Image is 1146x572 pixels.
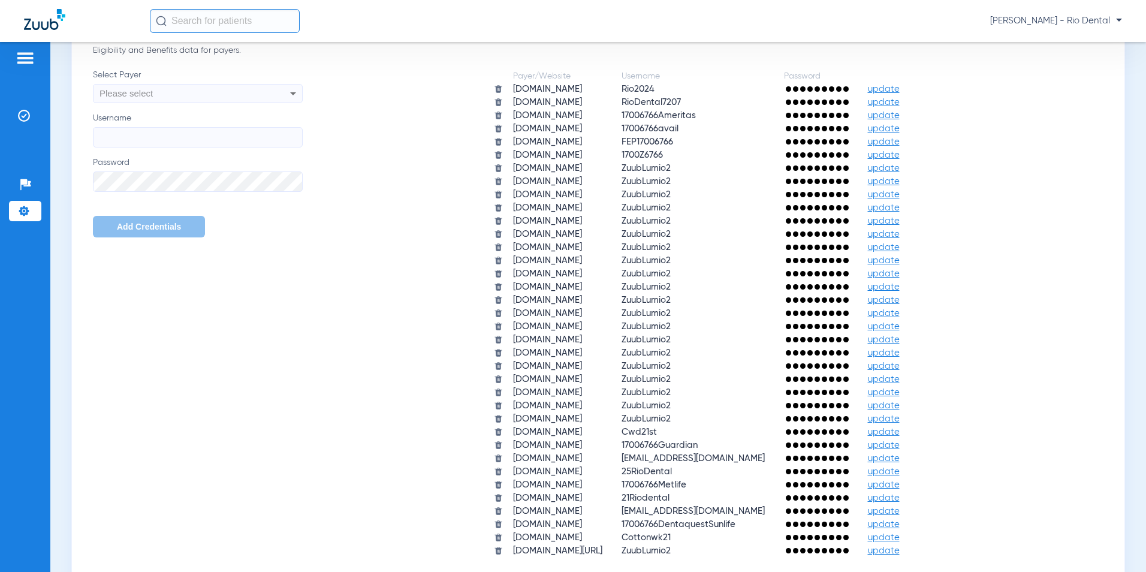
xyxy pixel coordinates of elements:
span: update [868,507,900,516]
button: Add Credentials [93,216,205,237]
td: [DOMAIN_NAME] [504,242,611,254]
img: trash.svg [494,388,503,397]
span: 17006766Guardian [622,441,698,450]
span: ZuubLumio2 [622,322,671,331]
img: trash.svg [494,230,503,239]
p: Provide login credentials for payers in order to improve the verification process. By providing c... [93,32,652,57]
td: [DOMAIN_NAME] [504,466,611,478]
img: trash.svg [494,507,503,516]
span: ZuubLumio2 [622,243,671,252]
span: 17006766Ameritas [622,111,696,120]
td: [DOMAIN_NAME] [504,215,611,227]
span: update [868,362,900,371]
img: trash.svg [494,375,503,384]
img: trash.svg [494,414,503,423]
iframe: Chat Widget [1086,514,1146,572]
td: [DOMAIN_NAME] [504,268,611,280]
img: trash.svg [494,203,503,212]
span: ZuubLumio2 [622,414,671,423]
input: Username [93,127,303,147]
td: [DOMAIN_NAME] [504,334,611,346]
img: trash.svg [494,111,503,120]
td: [DOMAIN_NAME] [504,505,611,517]
td: [DOMAIN_NAME] [504,360,611,372]
td: [DOMAIN_NAME] [504,374,611,386]
span: ZuubLumio2 [622,309,671,318]
td: [DOMAIN_NAME] [504,400,611,412]
img: trash.svg [494,282,503,291]
span: FEP17006766 [622,137,673,146]
img: trash.svg [494,309,503,318]
span: update [868,177,900,186]
span: update [868,309,900,318]
td: [DOMAIN_NAME] [504,439,611,451]
span: update [868,124,900,133]
span: 17006766DentaquestSunlife [622,520,735,529]
input: Password [93,171,303,192]
span: update [868,243,900,252]
span: [PERSON_NAME] - Rio Dental [990,15,1122,27]
span: ZuubLumio2 [622,401,671,410]
span: update [868,388,900,397]
td: Payer/Website [504,70,611,82]
td: [DOMAIN_NAME] [504,321,611,333]
span: update [868,454,900,463]
img: trash.svg [494,137,503,146]
td: [DOMAIN_NAME] [504,281,611,293]
td: [DOMAIN_NAME] [504,228,611,240]
img: trash.svg [494,348,503,357]
span: update [868,282,900,291]
span: [EMAIL_ADDRESS][DOMAIN_NAME] [622,507,765,516]
span: ZuubLumio2 [622,388,671,397]
td: [DOMAIN_NAME][URL] [504,545,611,557]
span: ZuubLumio2 [622,362,671,371]
td: Username [613,70,774,82]
img: trash.svg [494,428,503,436]
td: [DOMAIN_NAME] [504,308,611,320]
td: [DOMAIN_NAME] [504,453,611,465]
span: update [868,348,900,357]
img: trash.svg [494,467,503,476]
span: ZuubLumio2 [622,335,671,344]
td: [DOMAIN_NAME] [504,413,611,425]
span: update [868,533,900,542]
td: [DOMAIN_NAME] [504,162,611,174]
span: update [868,269,900,278]
img: trash.svg [494,190,503,199]
span: ZuubLumio2 [622,216,671,225]
img: trash.svg [494,493,503,502]
td: [DOMAIN_NAME] [504,149,611,161]
input: Search for patients [150,9,300,33]
span: ZuubLumio2 [622,190,671,199]
span: update [868,322,900,331]
span: ZuubLumio2 [622,546,671,555]
img: trash.svg [494,401,503,410]
td: [DOMAIN_NAME] [504,189,611,201]
span: update [868,467,900,476]
span: update [868,401,900,410]
td: [DOMAIN_NAME] [504,492,611,504]
span: Cottonwk21 [622,533,671,542]
span: update [868,480,900,489]
span: Cwd21st [622,428,657,436]
span: update [868,546,900,555]
td: [DOMAIN_NAME] [504,387,611,399]
img: trash.svg [494,164,503,173]
span: Add Credentials [117,222,181,231]
td: Password [775,70,858,82]
span: update [868,137,900,146]
span: ZuubLumio2 [622,230,671,239]
td: [DOMAIN_NAME] [504,255,611,267]
img: trash.svg [494,533,503,542]
span: [EMAIL_ADDRESS][DOMAIN_NAME] [622,454,765,463]
img: trash.svg [494,296,503,305]
td: [DOMAIN_NAME] [504,110,611,122]
img: hamburger-icon [16,51,35,65]
span: ZuubLumio2 [622,269,671,278]
span: update [868,98,900,107]
td: [DOMAIN_NAME] [504,519,611,531]
img: trash.svg [494,216,503,225]
span: 17006766Metlife [622,480,686,489]
td: [DOMAIN_NAME] [504,202,611,214]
